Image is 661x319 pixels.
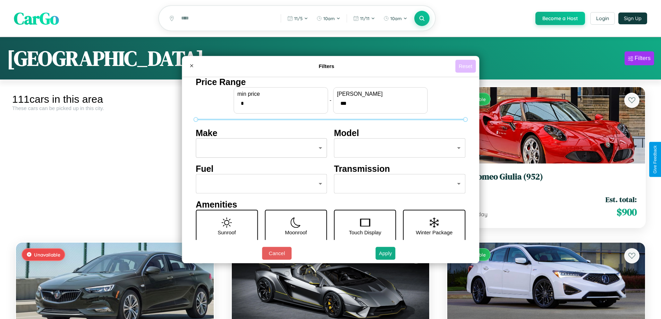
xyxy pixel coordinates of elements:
span: 11 / 11 [360,16,370,21]
span: 10am [390,16,402,21]
p: - [330,95,331,105]
label: [PERSON_NAME] [337,91,424,97]
span: CarGo [14,7,59,30]
button: Cancel [262,247,291,260]
a: Alfa Romeo Giulia (952)2018 [456,172,637,189]
span: Unavailable [34,252,60,258]
h3: Alfa Romeo Giulia (952) [456,172,637,182]
div: 111 cars in this area [12,93,218,105]
span: 10am [323,16,335,21]
p: Winter Package [416,228,453,237]
h4: Fuel [196,164,327,174]
button: Filters [625,51,654,65]
button: Apply [375,247,396,260]
button: 11/11 [350,13,379,24]
button: Login [590,12,615,25]
div: Filters [635,55,651,62]
h1: [GEOGRAPHIC_DATA] [7,44,204,73]
h4: Filters [198,63,455,69]
button: Sign Up [618,12,647,24]
label: min price [237,91,324,97]
h4: Amenities [196,200,465,210]
h4: Make [196,128,327,138]
button: 11/5 [284,13,312,24]
p: Moonroof [285,228,307,237]
h4: Model [334,128,466,138]
p: Touch Display [349,228,381,237]
span: $ 900 [617,205,637,219]
div: These cars can be picked up in this city. [12,105,218,111]
button: 10am [380,13,411,24]
button: 10am [313,13,344,24]
div: Give Feedback [653,145,658,174]
span: 11 / 5 [294,16,303,21]
h4: Price Range [196,77,465,87]
span: / day [473,211,488,218]
h4: Transmission [334,164,466,174]
button: Reset [455,60,476,73]
button: Become a Host [535,12,585,25]
p: Sunroof [218,228,236,237]
span: Est. total: [605,194,637,204]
